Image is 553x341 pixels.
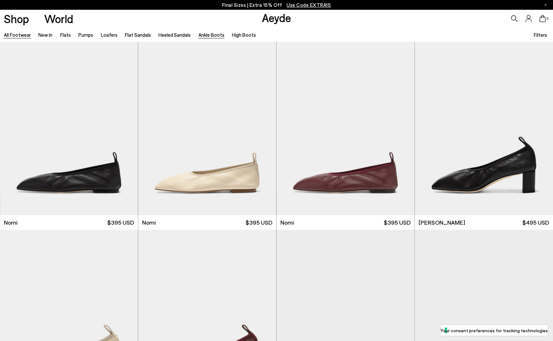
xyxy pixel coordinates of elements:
[522,218,549,227] span: $495 USD
[60,32,71,38] a: Flats
[38,32,52,38] a: New In
[44,13,73,24] a: World
[232,32,256,38] a: High Boots
[384,218,411,227] span: $395 USD
[280,218,294,227] span: Nomi
[158,32,191,38] a: Heeled Sandals
[534,32,547,38] span: Filters
[287,2,331,8] span: Navigate to /collections/ss25-final-sizes
[4,218,18,227] span: Nomi
[440,327,548,334] label: Your consent preferences for tracking technologies
[415,42,553,215] img: Narissa Ruched Pumps
[276,42,414,215] img: Nomi Ruched Flats
[138,42,276,215] div: 1 / 6
[4,13,29,24] a: Shop
[539,15,546,22] a: 0
[125,32,151,38] a: Flat Sandals
[246,218,272,227] span: $395 USD
[107,218,134,227] span: $395 USD
[415,215,553,230] a: [PERSON_NAME] $495 USD
[101,32,117,38] a: Loafers
[78,32,93,38] a: Pumps
[198,32,224,38] a: Ankle Boots
[142,218,156,227] span: Nomi
[419,218,465,227] span: [PERSON_NAME]
[546,17,549,20] span: 0
[276,215,414,230] a: Nomi $395 USD
[138,215,276,230] a: Nomi $395 USD
[262,11,291,24] a: Aeyde
[440,325,548,336] button: Your consent preferences for tracking technologies
[138,42,276,215] a: Next slide Previous slide
[222,1,331,9] p: Final Sizes | Extra 15% Off
[138,42,276,215] img: Nomi Ruched Flats
[4,32,31,38] a: All Footwear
